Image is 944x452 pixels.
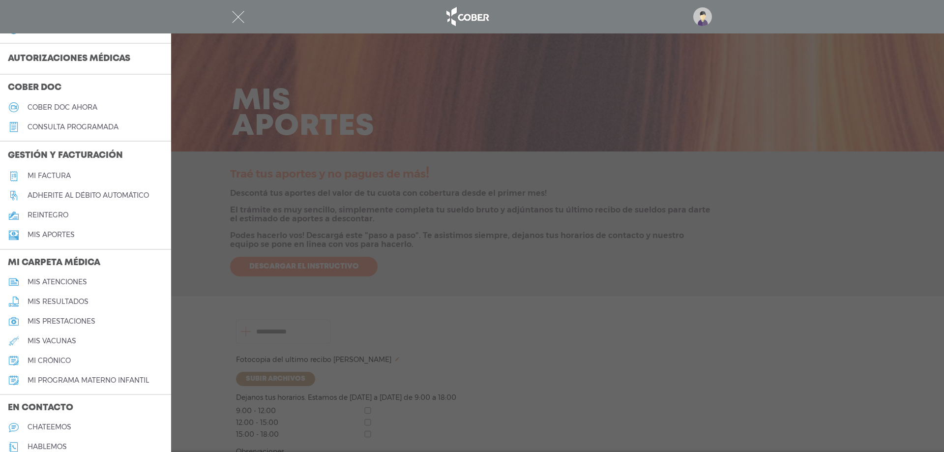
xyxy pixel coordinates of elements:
[28,298,88,306] h5: mis resultados
[28,443,67,451] h5: hablemos
[28,231,75,239] h5: Mis aportes
[28,103,97,112] h5: Cober doc ahora
[28,376,149,385] h5: mi programa materno infantil
[693,7,712,26] img: profile-placeholder.svg
[28,423,71,431] h5: chateemos
[28,278,87,286] h5: mis atenciones
[28,123,118,131] h5: consulta programada
[28,172,71,180] h5: Mi factura
[28,191,149,200] h5: Adherite al débito automático
[28,357,71,365] h5: mi crónico
[28,317,95,326] h5: mis prestaciones
[441,5,493,29] img: logo_cober_home-white.png
[28,211,68,219] h5: reintegro
[28,337,76,345] h5: mis vacunas
[232,11,244,23] img: Cober_menu-close-white.svg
